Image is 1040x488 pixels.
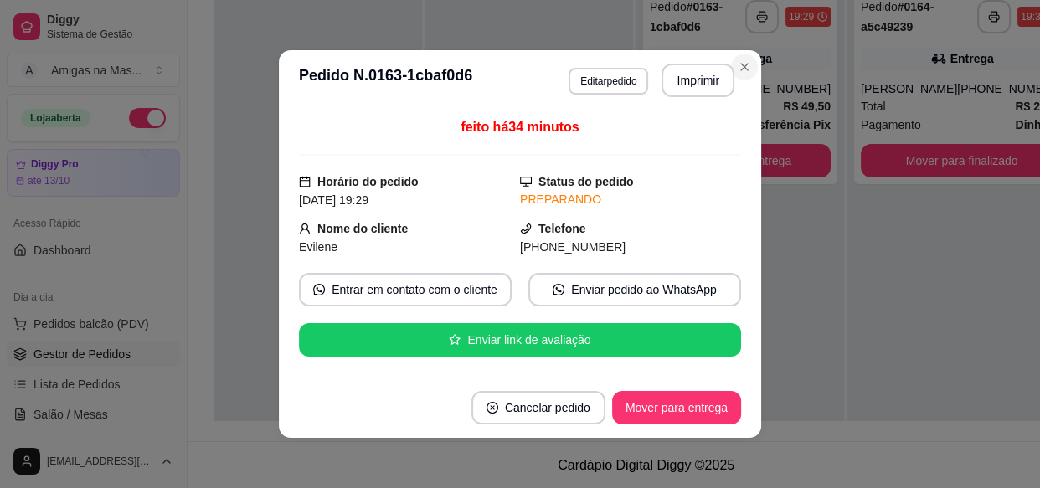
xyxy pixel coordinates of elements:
button: Mover para entrega [612,391,741,424]
span: [DATE] 19:29 [299,193,368,207]
span: feito há 34 minutos [461,120,579,134]
strong: Status do pedido [538,175,634,188]
span: desktop [520,176,532,187]
span: user [299,223,311,234]
span: phone [520,223,532,234]
span: close-circle [487,402,498,414]
button: Editarpedido [569,68,648,95]
button: whats-appEnviar pedido ao WhatsApp [528,273,741,306]
span: whats-app [553,284,564,295]
span: star [449,334,461,346]
button: close-circleCancelar pedido [471,391,605,424]
span: Evilene [299,240,337,254]
h3: Pedido N. 0163-1cbaf0d6 [299,64,472,97]
strong: Nome do cliente [317,222,408,235]
button: Close [731,54,758,80]
span: [PHONE_NUMBER] [520,240,626,254]
button: Imprimir [662,64,734,97]
strong: Horário do pedido [317,175,419,188]
div: PREPARANDO [520,191,741,208]
span: whats-app [313,284,325,295]
span: calendar [299,176,311,187]
button: starEnviar link de avaliação [299,323,741,357]
button: whats-appEntrar em contato com o cliente [299,273,512,306]
strong: Telefone [538,222,586,235]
